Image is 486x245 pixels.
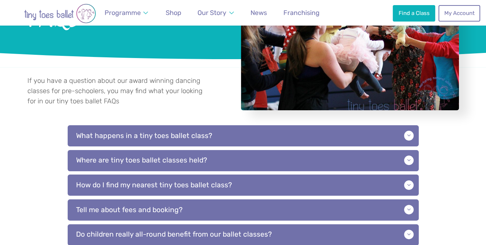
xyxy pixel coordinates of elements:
[197,9,226,16] span: Our Story
[9,4,111,23] img: tiny toes ballet
[68,199,419,221] p: Tell me about fees and booking?
[166,9,181,16] span: Shop
[393,5,435,21] a: Find a Class
[68,125,419,146] p: What happens in a tiny toes ballet class?
[194,5,237,21] a: Our Story
[101,5,152,21] a: Programme
[250,9,267,16] span: News
[105,9,141,16] span: Programme
[68,150,419,171] p: Where are tiny toes ballet classes held?
[27,3,222,32] span: FAQs
[68,175,419,196] p: How do I find my nearest tiny toes ballet class?
[283,9,320,16] span: Franchising
[162,5,185,21] a: Shop
[247,5,270,21] a: News
[27,76,209,106] p: If you have a question about our award winning dancing classes for pre-schoolers, you may find wh...
[280,5,323,21] a: Franchising
[438,5,480,21] a: My Account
